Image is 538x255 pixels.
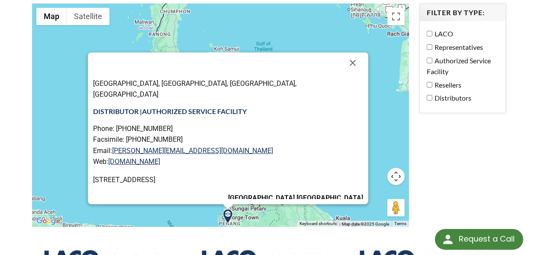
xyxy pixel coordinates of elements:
div: Request a Call [435,229,523,250]
label: Representatives [427,42,494,53]
h4: Filter by Type: [427,8,499,17]
a: Terms (opens in new tab) [394,221,406,226]
strong: [GEOGRAPHIC_DATA], [228,194,296,202]
button: Show satellite imagery [67,8,110,25]
a: [PERSON_NAME][EMAIL_ADDRESS][DOMAIN_NAME] [112,147,273,155]
button: Show street map [36,8,67,25]
strong: AUTHORIZED SERVICE FACILITY [142,107,247,115]
input: Authorized Service Facility [427,58,432,63]
strong: DISTRIBUTOR | [93,107,247,115]
a: Open this area in Google Maps (opens a new window) [34,216,63,227]
p: [STREET_ADDRESS] [93,174,363,186]
div: Request a Call [459,229,515,249]
strong: [GEOGRAPHIC_DATA] [228,194,363,202]
a: [DOMAIN_NAME] [108,158,160,166]
input: Resellers [427,82,432,88]
p: Phone: [PHONE_NUMBER] Facsimile: [PHONE_NUMBER] Email: Web: [93,123,363,167]
label: Resellers [427,79,494,91]
button: Drag Pegman onto the map to open Street View [387,199,405,216]
label: Authorized Service Facility [427,55,494,77]
p: [GEOGRAPHIC_DATA], [GEOGRAPHIC_DATA], [GEOGRAPHIC_DATA], [GEOGRAPHIC_DATA] [93,78,363,100]
button: Close [342,52,363,73]
button: Keyboard shortcuts [300,221,337,227]
input: Distributors [427,95,432,101]
img: Google [34,216,63,227]
label: Distributors [427,92,494,104]
input: LACO [427,31,432,36]
input: Representatives [427,44,432,50]
button: Map camera controls [387,168,405,185]
button: Toggle fullscreen view [387,8,405,25]
span: Map data ©2025 Google [342,222,389,226]
img: round button [441,232,455,246]
label: LACO [427,28,494,39]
